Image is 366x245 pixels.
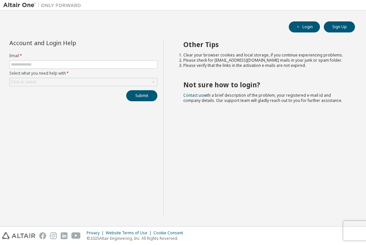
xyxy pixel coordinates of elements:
button: Submit [126,90,157,101]
li: Please check for [EMAIL_ADDRESS][DOMAIN_NAME] mails in your junk or spam folder. [183,58,344,63]
img: linkedin.svg [61,232,67,239]
div: Click to select [11,80,36,85]
img: youtube.svg [71,232,81,239]
h2: Other Tips [183,40,344,49]
h2: Not sure how to login? [183,80,344,89]
label: Select what you need help with [9,71,157,76]
div: Click to select [10,78,157,86]
span: with a brief description of the problem, your registered e-mail id and company details. Our suppo... [183,92,342,103]
img: facebook.svg [39,232,46,239]
p: © 2025 Altair Engineering, Inc. All Rights Reserved. [87,236,187,241]
label: Email [9,53,157,58]
img: instagram.svg [50,232,57,239]
div: Website Terms of Use [106,230,153,236]
button: Sign Up [324,21,355,32]
div: Privacy [87,230,106,236]
div: Account and Login Help [9,40,128,45]
img: altair_logo.svg [2,232,35,239]
img: Altair One [3,2,84,8]
button: Login [289,21,320,32]
div: Cookie Consent [153,230,187,236]
li: Please verify that the links in the activation e-mails are not expired. [183,63,344,68]
li: Clear your browser cookies and local storage, if you continue experiencing problems. [183,53,344,58]
a: Contact us [183,92,203,98]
